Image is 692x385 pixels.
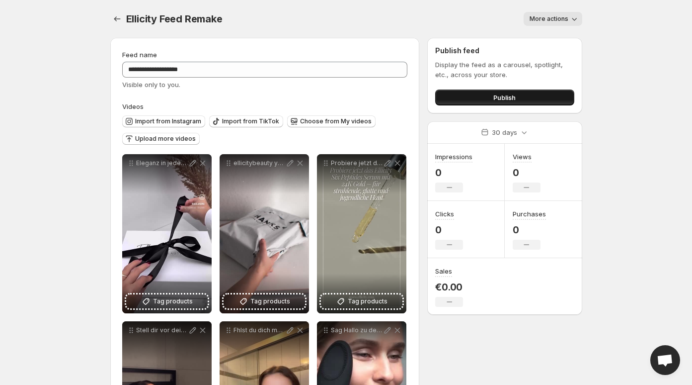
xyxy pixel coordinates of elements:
[530,15,568,23] span: More actions
[222,117,279,125] span: Import from TikTok
[220,154,309,313] div: ellicitybeauty you can buy very good and high-quality [MEDICAL_DATA] cosmetics here After trying ...
[122,154,212,313] div: Eleganz in jedem Detail Unboxing von ugcjasina mit unseren Ellicity-Favoriten Eleganz in jedem De...
[435,167,472,179] p: 0
[136,326,188,334] p: Stell dir vor deine komplette Gesichtspflege passt in ein Gert RevitaGlow vereint Massage Wrme Vi...
[435,152,472,162] h3: Impressions
[650,345,680,375] div: Open chat
[233,326,285,334] p: Fhlst du dich manchmal mde wenn du in den Spiegel schaust Feine Linien Schwellungen oder fahle Ha...
[331,159,383,167] p: Probiere jetzt das Ellicity Six Peptides Serum mit 24K Gold fr strahlende glatte und jugendliche ...
[513,224,546,236] p: 0
[435,90,574,105] button: Publish
[513,209,546,219] h3: Purchases
[492,127,517,137] p: 30 days
[122,81,180,89] span: Visible only to you.
[126,13,223,25] span: Ellicity Feed Remake
[126,294,208,308] button: Tag products
[331,326,383,334] p: Sag Hallo zu deiner neuen Glow-Routine Der RevitaGlow Pro vereint 5 Beauty-Funktionen in nur eine...
[348,296,387,306] span: Tag products
[250,296,290,306] span: Tag products
[122,133,200,145] button: Upload more videos
[122,102,144,110] span: Videos
[136,159,188,167] p: Eleganz in jedem Detail Unboxing von ugcjasina mit unseren Ellicity-Favoriten Eleganz in jedem De...
[435,266,452,276] h3: Sales
[224,294,305,308] button: Tag products
[287,115,376,127] button: Choose from My videos
[153,296,193,306] span: Tag products
[524,12,582,26] button: More actions
[300,117,372,125] span: Choose from My videos
[233,159,285,167] p: ellicitybeauty you can buy very good and high-quality [MEDICAL_DATA] cosmetics here After trying ...
[435,281,463,293] p: €0.00
[122,115,205,127] button: Import from Instagram
[435,224,463,236] p: 0
[122,51,157,59] span: Feed name
[110,12,124,26] button: Settings
[435,46,574,56] h2: Publish feed
[435,60,574,80] p: Display the feed as a carousel, spotlight, etc., across your store.
[435,209,454,219] h3: Clicks
[513,152,532,162] h3: Views
[321,294,402,308] button: Tag products
[493,93,516,102] span: Publish
[135,135,196,143] span: Upload more videos
[209,115,283,127] button: Import from TikTok
[513,167,540,179] p: 0
[135,117,201,125] span: Import from Instagram
[317,154,406,313] div: Probiere jetzt das Ellicity Six Peptides Serum mit 24K Gold fr strahlende glatte und jugendliche ...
